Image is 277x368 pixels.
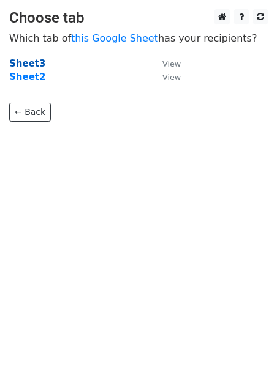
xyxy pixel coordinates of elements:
a: Sheet2 [9,72,45,83]
a: ← Back [9,103,51,122]
small: View [162,59,181,68]
a: this Google Sheet [71,32,158,44]
p: Which tab of has your recipients? [9,32,268,45]
a: View [150,58,181,69]
iframe: Chat Widget [216,309,277,368]
h3: Choose tab [9,9,268,27]
a: View [150,72,181,83]
small: View [162,73,181,82]
a: Sheet3 [9,58,45,69]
